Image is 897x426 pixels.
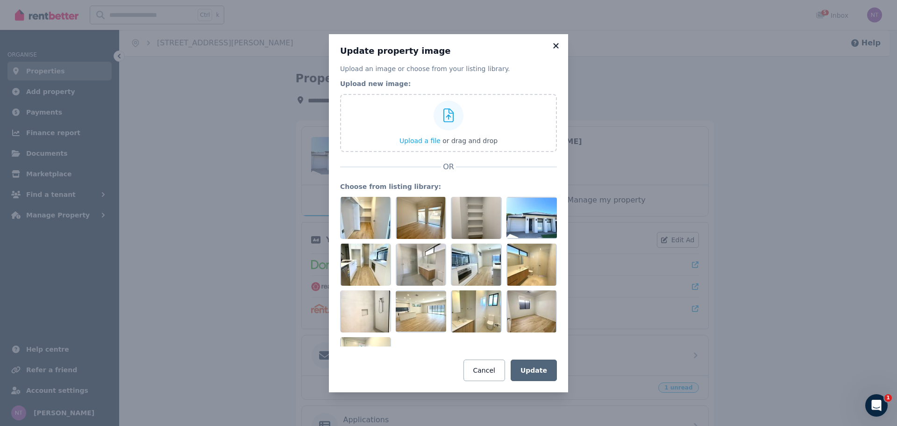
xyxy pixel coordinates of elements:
[340,64,557,73] p: Upload an image or choose from your listing library.
[442,137,498,144] span: or drag and drop
[340,79,557,88] legend: Upload new image:
[399,137,441,144] span: Upload a file
[511,360,557,381] button: Update
[884,394,892,402] span: 1
[340,182,557,191] legend: Choose from listing library:
[865,394,888,417] iframe: Intercom live chat
[463,360,505,381] button: Cancel
[340,45,557,57] h3: Update property image
[399,136,498,145] button: Upload a file or drag and drop
[441,161,456,173] span: OR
